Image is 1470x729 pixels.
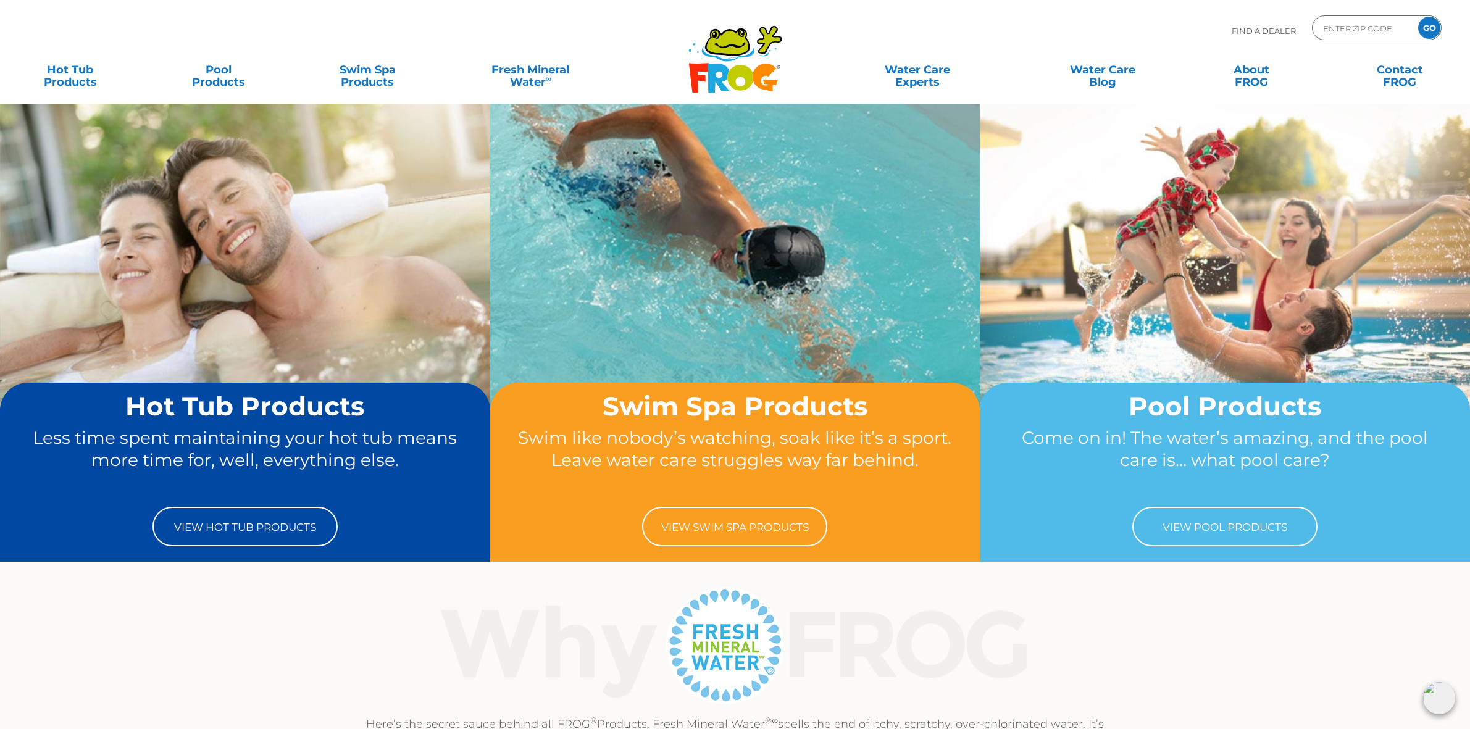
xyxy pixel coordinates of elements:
[1132,507,1318,546] a: View Pool Products
[416,583,1054,707] img: Why Frog
[23,427,467,494] p: Less time spent maintaining your hot tub means more time for, well, everything else.
[1193,57,1309,82] a: AboutFROG
[1045,57,1160,82] a: Water CareBlog
[590,715,597,725] sup: ®
[490,103,980,469] img: home-banner-swim-spa-short
[458,57,603,82] a: Fresh MineralWater∞
[1342,57,1458,82] a: ContactFROG
[161,57,277,82] a: PoolProducts
[824,57,1011,82] a: Water CareExperts
[514,392,957,420] h2: Swim Spa Products
[765,715,778,725] sup: ®∞
[514,427,957,494] p: Swim like nobody’s watching, soak like it’s a sport. Leave water care struggles way far behind.
[12,57,128,82] a: Hot TubProducts
[1418,17,1440,39] input: GO
[152,507,338,546] a: View Hot Tub Products
[546,73,552,83] sup: ∞
[1003,392,1447,420] h2: Pool Products
[980,103,1470,469] img: home-banner-pool-short
[310,57,425,82] a: Swim SpaProducts
[1003,427,1447,494] p: Come on in! The water’s amazing, and the pool care is… what pool care?
[1423,682,1455,714] img: openIcon
[1232,15,1296,46] p: Find A Dealer
[1322,19,1405,37] input: Zip Code Form
[642,507,827,546] a: View Swim Spa Products
[23,392,467,420] h2: Hot Tub Products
